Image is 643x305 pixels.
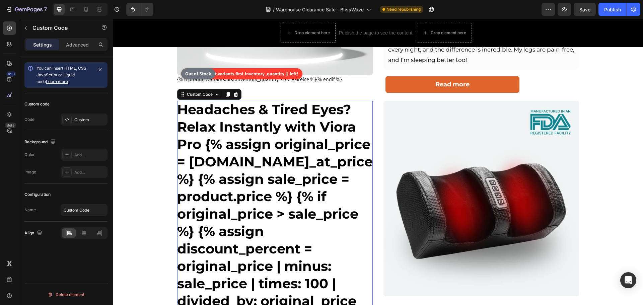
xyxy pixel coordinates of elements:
[73,73,101,79] div: Custom Code
[24,138,57,147] div: Background
[273,58,407,74] a: Read more
[574,3,596,16] button: Save
[24,229,44,238] div: Align
[3,3,50,16] button: 7
[48,291,84,299] div: Delete element
[126,3,153,16] div: Undo/Redo
[24,117,34,123] div: Code
[273,6,275,13] span: /
[271,82,466,278] a: BlissWave Calf & Foot Massager
[386,6,421,12] span: Need republishing
[579,7,590,12] span: Save
[604,6,621,13] div: Publish
[24,152,35,158] div: Color
[598,3,627,16] button: Publish
[37,66,87,84] span: You can insert HTML, CSS, JavaScript or Liquid code
[46,79,68,84] a: Learn more
[24,207,36,213] div: Name
[66,41,89,48] p: Advanced
[620,272,636,288] div: Open Intercom Messenger
[5,123,16,128] div: Beta
[113,19,643,305] iframe: Design area
[6,71,16,77] div: 450
[33,41,52,48] p: Settings
[24,289,108,300] button: Delete element
[276,6,364,13] span: Warehouse Clearance Sale - BlissWave
[44,5,47,13] p: 7
[24,192,51,198] div: Configuration
[24,169,36,175] div: Image
[74,152,106,158] div: Add...
[24,101,50,107] div: Custom code
[32,24,89,32] p: Custom Code
[323,60,357,71] p: Read more
[74,117,106,123] div: Custom
[74,169,106,175] div: Add...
